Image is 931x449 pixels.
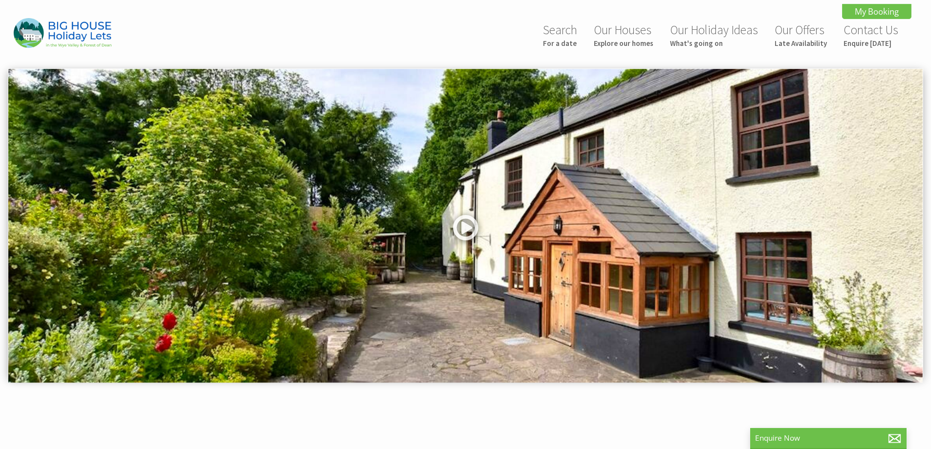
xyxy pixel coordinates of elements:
small: Enquire [DATE] [844,39,898,48]
img: Big House Holiday Lets [14,18,111,48]
a: Our Holiday IdeasWhat's going on [670,22,758,48]
p: Enquire Now [755,433,902,443]
a: Our OffersLate Availability [775,22,827,48]
small: Explore our homes [594,39,653,48]
a: Contact UsEnquire [DATE] [844,22,898,48]
a: My Booking [842,4,911,19]
a: Our HousesExplore our homes [594,22,653,48]
small: What's going on [670,39,758,48]
small: For a date [543,39,577,48]
small: Late Availability [775,39,827,48]
a: SearchFor a date [543,22,577,48]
